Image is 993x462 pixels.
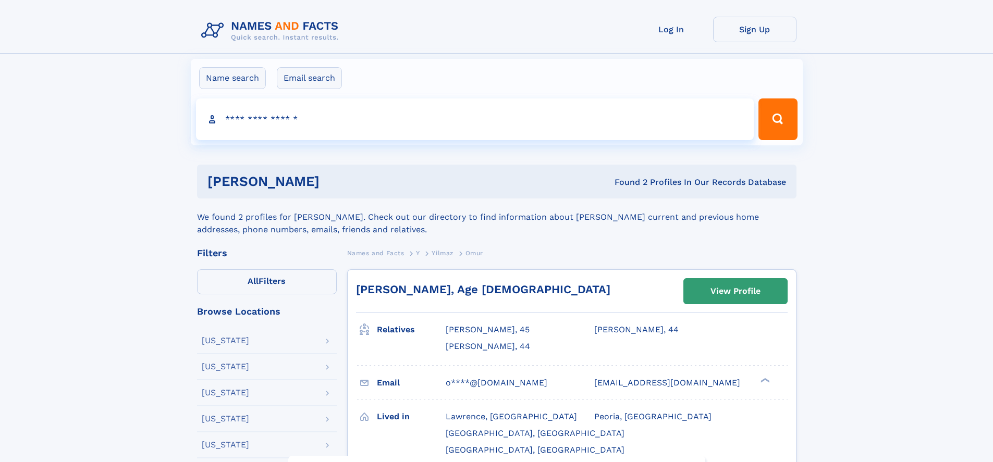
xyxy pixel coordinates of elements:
[356,283,610,296] a: [PERSON_NAME], Age [DEMOGRAPHIC_DATA]
[416,246,420,259] a: Y
[446,428,624,438] span: [GEOGRAPHIC_DATA], [GEOGRAPHIC_DATA]
[377,408,446,426] h3: Lived in
[202,389,249,397] div: [US_STATE]
[594,411,712,421] span: Peoria, [GEOGRAPHIC_DATA]
[377,374,446,392] h3: Email
[202,363,249,371] div: [US_STATE]
[432,246,453,259] a: Yilmaz
[202,441,249,449] div: [US_STATE]
[758,98,797,140] button: Search Button
[446,324,530,335] a: [PERSON_NAME], 45
[710,279,761,303] div: View Profile
[467,177,786,188] div: Found 2 Profiles In Our Records Database
[196,98,754,140] input: search input
[446,411,577,421] span: Lawrence, [GEOGRAPHIC_DATA]
[630,17,713,42] a: Log In
[713,17,796,42] a: Sign Up
[197,17,347,45] img: Logo Names and Facts
[199,67,266,89] label: Name search
[594,378,740,388] span: [EMAIL_ADDRESS][DOMAIN_NAME]
[202,415,249,423] div: [US_STATE]
[207,175,467,188] h1: [PERSON_NAME]
[416,249,420,257] span: Y
[446,445,624,455] span: [GEOGRAPHIC_DATA], [GEOGRAPHIC_DATA]
[347,246,404,259] a: Names and Facts
[465,249,483,257] span: Omur
[197,198,796,236] div: We found 2 profiles for [PERSON_NAME]. Check out our directory to find information about [PERSON_...
[248,276,259,286] span: All
[684,279,787,304] a: View Profile
[432,249,453,257] span: Yilmaz
[446,341,530,352] a: [PERSON_NAME], 44
[758,377,770,383] div: ❯
[197,269,337,294] label: Filters
[377,321,446,339] h3: Relatives
[197,307,337,316] div: Browse Locations
[594,324,679,335] a: [PERSON_NAME], 44
[197,248,337,258] div: Filters
[202,336,249,345] div: [US_STATE]
[277,67,342,89] label: Email search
